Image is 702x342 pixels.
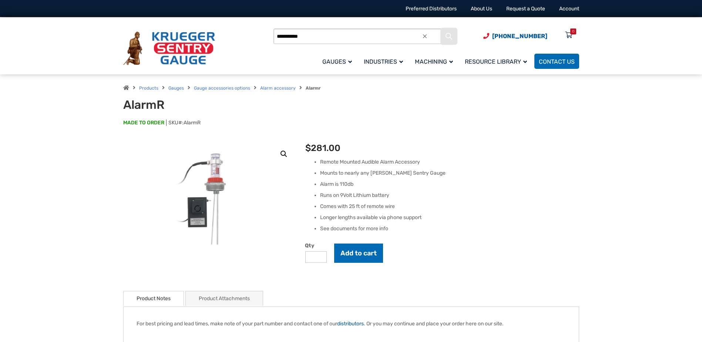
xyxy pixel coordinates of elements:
a: Resource Library [460,53,534,70]
a: Gauge accessories options [194,85,250,91]
span: Industries [364,58,403,65]
a: About Us [471,6,492,12]
div: 0 [572,28,574,34]
img: Krueger Sentry Gauge [123,31,215,66]
a: Contact Us [534,54,579,69]
span: AlarmR [184,120,201,126]
span: Contact Us [539,58,575,65]
a: Gauges [168,85,184,91]
a: Products [139,85,158,91]
li: Runs on 9Volt Lithium battery [320,192,579,199]
a: View full-screen image gallery [277,147,290,161]
li: Remote Mounted Audible Alarm Accessory [320,158,579,166]
span: SKU#: [166,120,201,126]
button: Search [441,28,457,44]
span: Resource Library [465,58,527,65]
span: $ [305,143,311,153]
a: Alarm accessory [260,85,296,91]
bdi: 281.00 [305,143,340,153]
li: See documents for more info [320,225,579,232]
span: Machining [415,58,453,65]
a: Account [559,6,579,12]
a: Request a Quote [506,6,545,12]
a: Product Notes [137,291,171,306]
span: MADE TO ORDER [123,119,164,127]
li: Longer lengths available via phone support [320,214,579,221]
h1: AlarmR [123,98,306,112]
li: Comes with 25 ft of remote wire [320,203,579,210]
a: Phone Number (920) 434-8860 [483,31,547,41]
p: For best pricing and lead times, make note of your part number and contact one of our . Or you ma... [137,320,566,328]
a: Gauges [318,53,359,70]
li: Alarm is 110db [320,181,579,188]
span: [PHONE_NUMBER] [492,33,547,40]
li: Mounts to nearly any [PERSON_NAME] Sentry Gauge [320,170,579,177]
strong: Alarmr [306,85,320,91]
button: Add to cart [334,244,383,263]
input: Product quantity [305,251,327,263]
a: Product Attachments [199,291,250,306]
a: distributors [337,321,364,327]
a: Industries [359,53,410,70]
span: Gauges [322,58,352,65]
a: Preferred Distributors [406,6,457,12]
a: Machining [410,53,460,70]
